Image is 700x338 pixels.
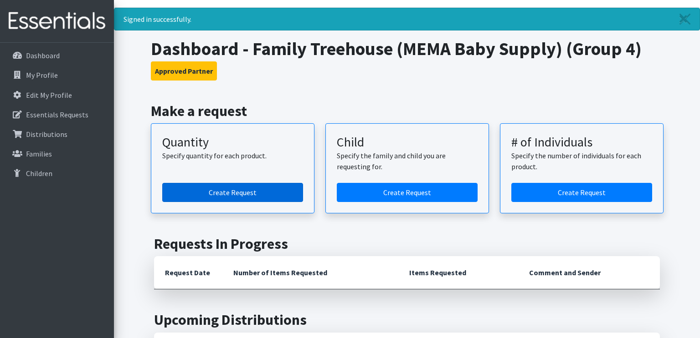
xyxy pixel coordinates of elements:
a: Distributions [4,125,110,143]
a: Dashboard [4,46,110,65]
h3: Child [337,135,478,150]
a: Close [670,8,700,30]
a: Essentials Requests [4,106,110,124]
a: Create a request by number of individuals [511,183,652,202]
th: Number of Items Requested [222,256,398,289]
img: HumanEssentials [4,6,110,36]
p: Specify quantity for each product. [162,150,303,161]
button: Approved Partner [151,61,217,81]
th: Comment and Sender [518,256,660,289]
p: Distributions [26,130,67,139]
p: Children [26,169,52,178]
h2: Upcoming Distributions [154,311,660,328]
p: My Profile [26,71,58,80]
a: Families [4,145,110,163]
h3: # of Individuals [511,135,652,150]
a: My Profile [4,66,110,84]
a: Create a request by quantity [162,183,303,202]
p: Dashboard [26,51,60,60]
th: Items Requested [398,256,518,289]
a: Edit My Profile [4,86,110,104]
a: Create a request for a child or family [337,183,478,202]
p: Edit My Profile [26,91,72,100]
h2: Make a request [151,102,664,120]
h2: Requests In Progress [154,235,660,252]
p: Specify the family and child you are requesting for. [337,150,478,172]
a: Children [4,164,110,182]
p: Specify the number of individuals for each product. [511,150,652,172]
div: Signed in successfully. [114,8,700,30]
p: Essentials Requests [26,110,88,119]
h1: Dashboard - Family Treehouse (MEMA Baby Supply) (Group 4) [151,38,664,60]
h3: Quantity [162,135,303,150]
th: Request Date [154,256,222,289]
p: Families [26,149,52,158]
